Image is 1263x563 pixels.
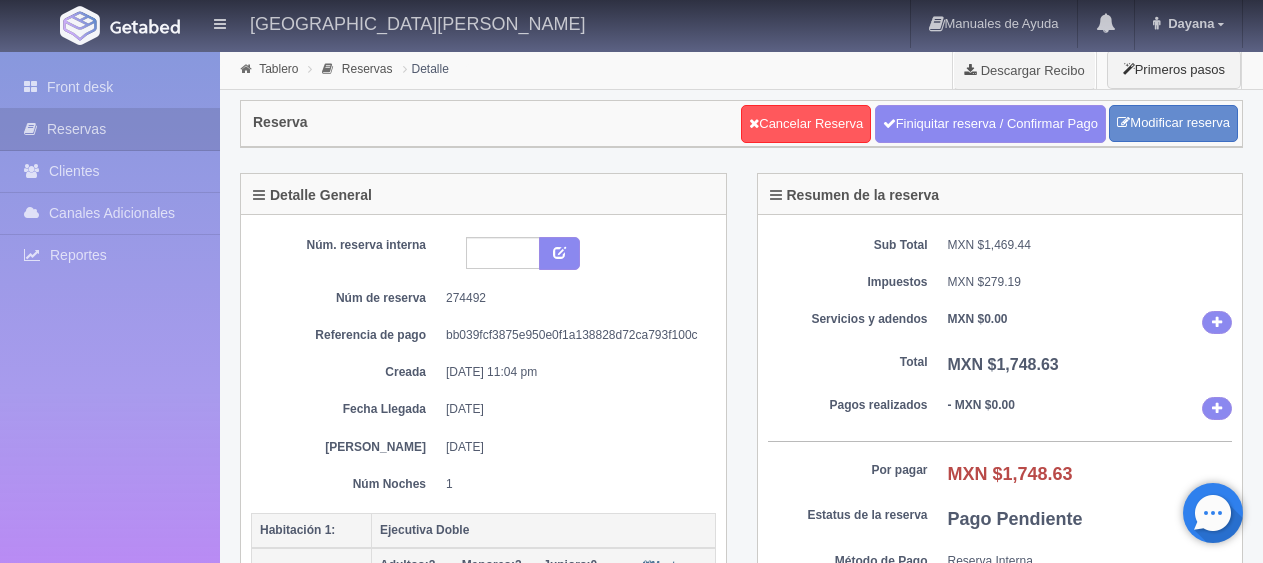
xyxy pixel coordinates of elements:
dd: 274492 [446,290,701,307]
b: MXN $1,748.63 [948,464,1073,484]
dt: Creada [266,364,426,381]
dt: Núm de reserva [266,290,426,307]
th: Ejecutiva Doble [372,513,716,548]
b: - MXN $0.00 [948,398,1015,412]
a: Finiquitar reserva / Confirmar Pago [875,105,1106,143]
dt: Sub Total [768,237,928,254]
dt: Núm Noches [266,476,426,493]
h4: [GEOGRAPHIC_DATA][PERSON_NAME] [250,10,585,35]
dt: Por pagar [768,462,928,479]
b: MXN $1,748.63 [948,356,1059,373]
dt: Impuestos [768,274,928,291]
dd: [DATE] [446,439,701,456]
h4: Reserva [253,115,308,130]
dt: Total [768,354,928,371]
dd: [DATE] [446,401,701,418]
dd: 1 [446,476,701,493]
li: Detalle [398,59,454,78]
a: Cancelar Reserva [741,105,871,143]
img: Getabed [60,6,100,45]
span: Dayana [1163,16,1214,31]
b: MXN $0.00 [948,312,1008,326]
dt: Pagos realizados [768,397,928,414]
button: Primeros pasos [1107,50,1241,89]
h4: Resumen de la reserva [770,188,940,203]
a: Descargar Recibo [953,50,1096,90]
dd: [DATE] 11:04 pm [446,364,701,381]
dd: bb039fcf3875e950e0f1a138828d72ca793f100c [446,327,701,344]
dt: Estatus de la reserva [768,507,928,524]
a: Modificar reserva [1109,105,1238,142]
dt: Servicios y adendos [768,311,928,328]
b: Habitación 1: [260,523,335,537]
h4: Detalle General [253,188,372,203]
img: Getabed [110,19,180,34]
dt: Referencia de pago [266,327,426,344]
a: Tablero [259,62,298,76]
dt: Núm. reserva interna [266,237,426,254]
b: Pago Pendiente [948,509,1083,529]
a: Reservas [342,62,393,76]
dt: [PERSON_NAME] [266,439,426,456]
dd: MXN $1,469.44 [948,237,1233,254]
dd: MXN $279.19 [948,274,1233,291]
dt: Fecha Llegada [266,401,426,418]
